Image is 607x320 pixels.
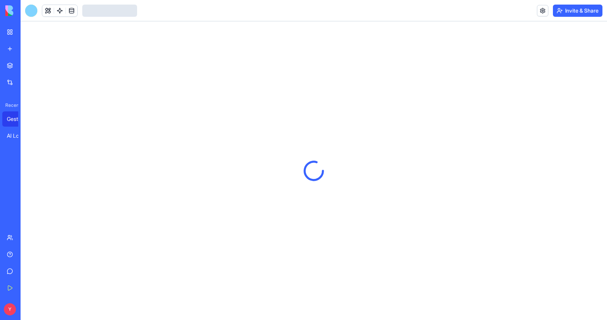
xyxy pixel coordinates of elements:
div: Gestión de Predicación Pública [7,115,28,123]
a: Gestión de Predicación Pública [2,111,33,127]
div: AI Logo Generator [7,132,28,140]
span: Y [4,303,16,315]
a: AI Logo Generator [2,128,33,143]
span: Recent [2,102,18,108]
button: Invite & Share [553,5,602,17]
img: logo [5,5,53,16]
